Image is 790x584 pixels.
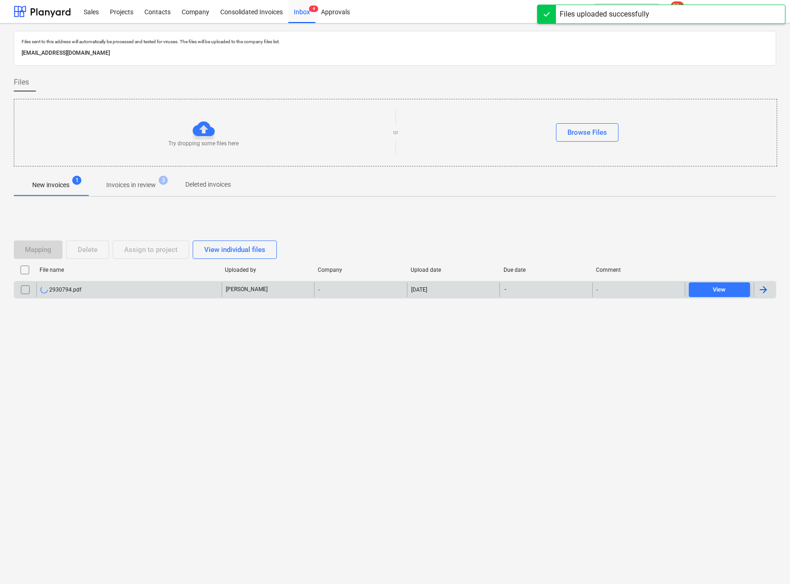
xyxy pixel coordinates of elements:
div: Try dropping some files hereorBrowse Files [14,99,777,166]
div: Company [318,267,403,273]
div: Upload date [411,267,496,273]
button: Browse Files [556,123,618,142]
span: Files [14,77,29,88]
iframe: Chat Widget [744,540,790,584]
span: 3 [159,176,168,185]
div: View individual files [204,244,265,256]
div: Due date [504,267,589,273]
div: [DATE] [411,286,427,293]
p: [PERSON_NAME] [226,286,268,293]
p: or [393,129,398,137]
div: - [596,286,598,293]
div: Uploaded by [225,267,310,273]
span: 1 [72,176,81,185]
div: View [713,285,726,295]
p: Deleted invoices [185,180,231,189]
p: Invoices in review [106,180,156,190]
p: Files sent to this address will automatically be processed and tested for viruses. The files will... [22,39,768,45]
div: 2930794.pdf [40,286,81,293]
button: View individual files [193,240,277,259]
div: Comment [596,267,681,273]
div: OCR in progress [40,286,48,293]
div: File name [40,267,218,273]
p: Try dropping some files here [168,140,239,148]
p: New invoices [32,180,69,190]
div: Files uploaded successfully [560,9,649,20]
span: - [504,286,507,293]
p: [EMAIL_ADDRESS][DOMAIN_NAME] [22,48,768,58]
div: - [314,282,406,297]
span: 4 [309,6,318,12]
button: View [689,282,750,297]
div: Browse Files [567,126,607,138]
